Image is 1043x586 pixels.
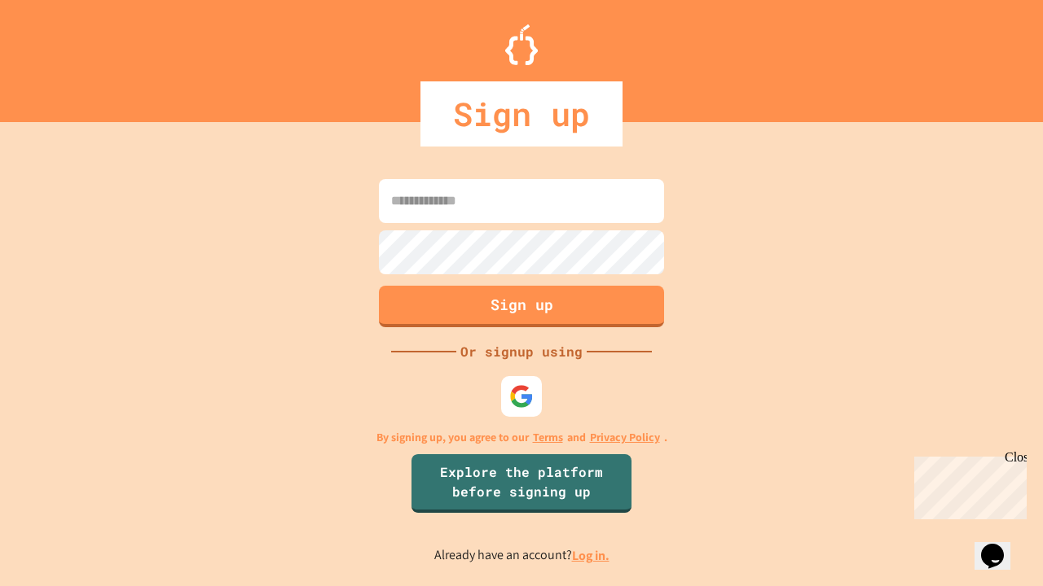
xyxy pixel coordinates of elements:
[509,384,534,409] img: google-icon.svg
[434,545,610,566] p: Already have an account?
[505,24,538,65] img: Logo.svg
[975,521,1027,570] iframe: chat widget
[572,547,610,564] a: Log in.
[590,429,660,446] a: Privacy Policy
[411,454,632,513] a: Explore the platform before signing up
[379,286,664,327] button: Sign up
[7,7,112,103] div: Chat with us now!Close
[376,429,667,446] p: By signing up, you agree to our and .
[533,429,563,446] a: Terms
[908,450,1027,519] iframe: chat widget
[420,81,623,146] div: Sign up
[456,342,587,361] div: Or signup using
